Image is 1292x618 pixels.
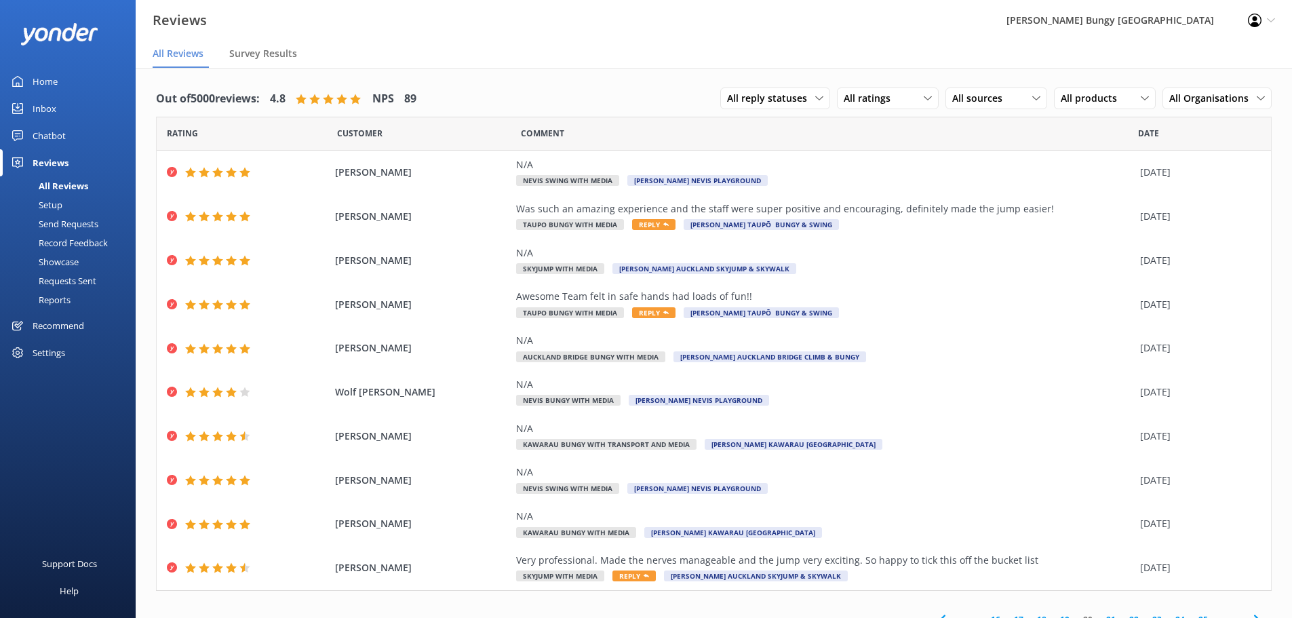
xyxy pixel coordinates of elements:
div: Reviews [33,149,68,176]
span: Date [1138,127,1159,140]
div: [DATE] [1140,473,1254,488]
h4: 4.8 [270,90,286,108]
div: [DATE] [1140,341,1254,355]
span: Question [521,127,564,140]
div: Send Requests [8,214,98,233]
span: Reply [612,571,656,581]
div: N/A [516,509,1133,524]
span: Wolf [PERSON_NAME] [335,385,510,400]
span: Survey Results [229,47,297,60]
span: [PERSON_NAME] [335,253,510,268]
div: Record Feedback [8,233,108,252]
div: [DATE] [1140,165,1254,180]
h4: Out of 5000 reviews: [156,90,260,108]
div: Settings [33,339,65,366]
span: [PERSON_NAME] Kawarau [GEOGRAPHIC_DATA] [644,527,822,538]
div: Chatbot [33,122,66,149]
span: Reply [632,307,676,318]
div: Recommend [33,312,84,339]
span: SkyJump with Media [516,263,604,274]
span: [PERSON_NAME] Nevis Playground [627,483,768,494]
span: [PERSON_NAME] [335,560,510,575]
div: Home [33,68,58,95]
div: [DATE] [1140,385,1254,400]
span: [PERSON_NAME] Auckland SkyJump & SkyWalk [612,263,796,274]
span: Nevis Swing with Media [516,175,619,186]
div: [DATE] [1140,560,1254,575]
span: [PERSON_NAME] Nevis Playground [627,175,768,186]
div: All Reviews [8,176,88,195]
div: Was such an amazing experience and the staff were super positive and encouraging, definitely made... [516,201,1133,216]
a: Showcase [8,252,136,271]
div: Inbox [33,95,56,122]
div: [DATE] [1140,297,1254,312]
span: [PERSON_NAME] [335,429,510,444]
span: Nevis Swing with Media [516,483,619,494]
span: SkyJump with Media [516,571,604,581]
span: All sources [952,91,1011,106]
span: [PERSON_NAME] [335,297,510,312]
span: Reply [632,219,676,230]
span: [PERSON_NAME] [335,165,510,180]
div: [DATE] [1140,209,1254,224]
span: Auckland Bridge Bungy with Media [516,351,665,362]
h4: 89 [404,90,416,108]
span: Date [337,127,383,140]
span: [PERSON_NAME] Auckland Bridge Climb & Bungy [673,351,866,362]
div: Very professional. Made the nerves manageable and the jump very exciting. So happy to tick this o... [516,553,1133,568]
span: Nevis Bungy with Media [516,395,621,406]
span: Kawarau Bungy with Media [516,527,636,538]
a: Setup [8,195,136,214]
span: Taupo Bungy with Media [516,307,624,318]
h4: NPS [372,90,394,108]
span: [PERSON_NAME] Kawarau [GEOGRAPHIC_DATA] [705,439,882,450]
span: [PERSON_NAME] Taupō Bungy & Swing [684,307,839,318]
span: All Reviews [153,47,203,60]
span: [PERSON_NAME] [335,209,510,224]
span: Taupo Bungy with Media [516,219,624,230]
span: Date [167,127,198,140]
div: [DATE] [1140,516,1254,531]
span: [PERSON_NAME] Nevis Playground [629,395,769,406]
div: Setup [8,195,62,214]
a: Record Feedback [8,233,136,252]
div: Support Docs [42,550,97,577]
div: Reports [8,290,71,309]
div: Showcase [8,252,79,271]
a: Reports [8,290,136,309]
div: [DATE] [1140,253,1254,268]
div: N/A [516,421,1133,436]
a: Requests Sent [8,271,136,290]
div: Requests Sent [8,271,96,290]
span: [PERSON_NAME] [335,516,510,531]
div: N/A [516,246,1133,260]
span: All Organisations [1169,91,1257,106]
span: All products [1061,91,1125,106]
span: [PERSON_NAME] [335,473,510,488]
div: [DATE] [1140,429,1254,444]
div: N/A [516,465,1133,480]
span: All ratings [844,91,899,106]
span: [PERSON_NAME] Auckland SkyJump & SkyWalk [664,571,848,581]
span: Kawarau Bungy with Transport and Media [516,439,697,450]
div: Awesome Team felt in safe hands had loads of fun!! [516,289,1133,304]
h3: Reviews [153,9,207,31]
div: N/A [516,157,1133,172]
span: All reply statuses [727,91,815,106]
div: Help [60,577,79,604]
div: N/A [516,377,1133,392]
a: Send Requests [8,214,136,233]
div: N/A [516,333,1133,348]
a: All Reviews [8,176,136,195]
span: [PERSON_NAME] [335,341,510,355]
img: yonder-white-logo.png [20,23,98,45]
span: [PERSON_NAME] Taupō Bungy & Swing [684,219,839,230]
